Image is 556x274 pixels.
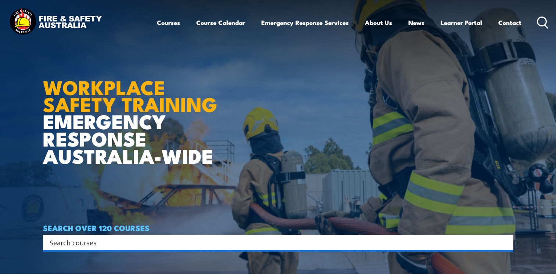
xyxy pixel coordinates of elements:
button: Search magnifier button [501,237,511,248]
a: Contact [498,13,521,32]
h1: EMERGENCY RESPONSE AUSTRALIA-WIDE [43,60,223,164]
a: Learner Portal [441,13,482,32]
a: Emergency Response Services [261,13,349,32]
input: Search input [50,237,497,248]
form: Search form [51,237,499,248]
a: About Us [365,13,392,32]
a: Courses [157,13,180,32]
a: Course Calendar [196,13,245,32]
h4: SEARCH OVER 120 COURSES [43,224,513,232]
a: News [408,13,424,32]
strong: WORKPLACE SAFETY TRAINING [43,71,217,119]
